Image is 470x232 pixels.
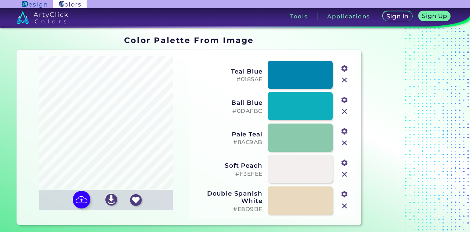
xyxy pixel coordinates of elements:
[387,14,408,19] h5: Sign In
[194,76,263,83] h5: #0185AE
[130,194,142,206] img: icon_favourite_white.svg
[194,68,263,75] h3: Teal Blue
[194,190,263,204] h3: Double Spanish White
[194,131,263,138] h3: Pale Teal
[340,169,349,179] img: icon_close.svg
[194,162,263,169] h3: Soft Peach
[423,13,446,19] h5: Sign Up
[73,191,90,208] img: icon picture
[194,108,263,115] h5: #0DAFBC
[194,206,263,213] h5: #E8D9BF
[420,12,449,21] a: Sign Up
[340,201,349,211] img: icon_close.svg
[194,171,263,178] h5: #F3EFEE
[22,1,47,8] img: ArtyClick Design logo
[124,35,254,46] h1: Color Palette From Image
[105,194,117,206] img: icon_download_white.svg
[340,75,349,85] img: icon_close.svg
[194,99,263,106] h3: Ball Blue
[340,138,349,148] img: icon_close.svg
[290,14,308,19] h3: Tools
[17,11,68,24] img: logo_artyclick_colors_white.svg
[327,14,370,19] h3: Applications
[194,139,263,146] h5: #8AC9AB
[384,12,411,21] a: Sign In
[340,107,349,116] img: icon_close.svg
[364,33,456,228] iframe: Advertisement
